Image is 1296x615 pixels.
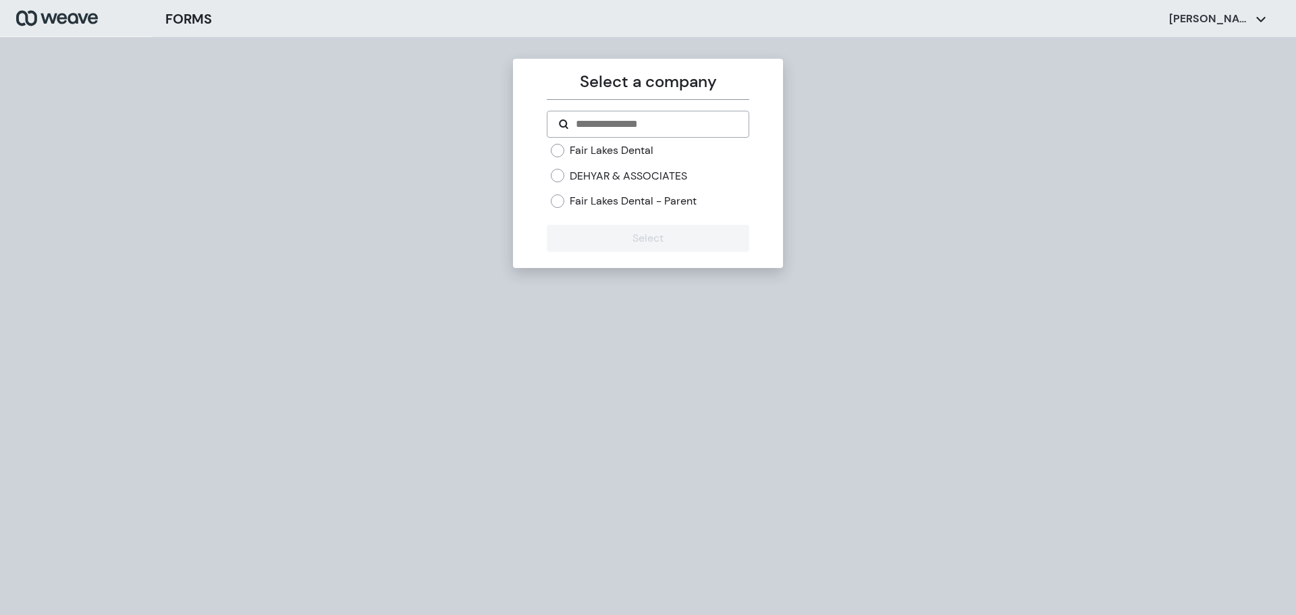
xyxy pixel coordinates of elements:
p: [PERSON_NAME] [1169,11,1250,26]
label: Fair Lakes Dental - Parent [570,194,697,209]
h3: FORMS [165,9,212,29]
p: Select a company [547,70,749,94]
input: Search [574,116,737,132]
button: Select [547,225,749,252]
label: Fair Lakes Dental [570,143,653,158]
label: DEHYAR & ASSOCIATES [570,169,687,184]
